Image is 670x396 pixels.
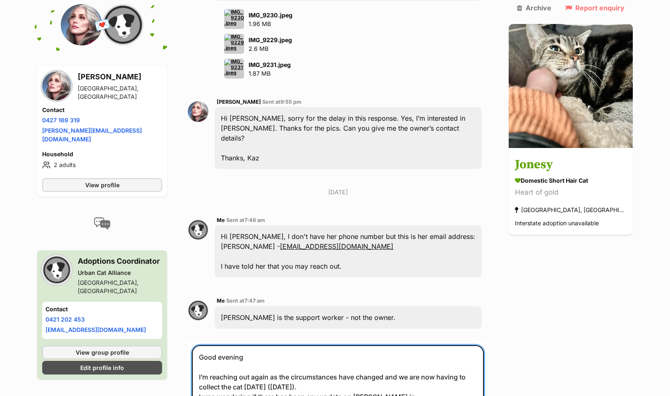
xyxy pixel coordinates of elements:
[42,178,162,192] a: View profile
[517,4,551,12] a: Archive
[280,242,393,250] a: [EMAIL_ADDRESS][DOMAIN_NAME]
[42,72,71,100] img: Karen Alleyne Taylor profile pic
[262,99,301,105] span: Sent at
[42,117,80,124] a: 0427 169 319
[42,150,162,158] h4: Household
[244,298,265,304] span: 7:47 am
[280,99,301,105] span: 9:55 pm
[45,326,146,333] a: [EMAIL_ADDRESS][DOMAIN_NAME]
[249,20,271,27] span: 1.96 MB
[224,34,244,54] img: IMG_9229.jpeg
[224,9,244,29] img: IMG_9230.jpeg
[93,16,112,34] span: 💌
[244,217,265,223] span: 7:46 am
[102,4,144,45] img: Urban Cat Alliance profile pic
[217,298,225,304] span: Me
[188,188,488,196] p: [DATE]
[249,45,268,52] span: 2.6 MB
[80,363,124,372] span: Edit profile info
[509,150,633,235] a: Jonesy Domestic Short Hair Cat Heart of gold [GEOGRAPHIC_DATA], [GEOGRAPHIC_DATA] Interstate adop...
[61,4,102,45] img: Karen Alleyne Taylor profile pic
[217,217,225,223] span: Me
[249,61,291,68] strong: IMG_9231.jpeg
[224,59,244,79] img: IMG_9231.jpeg
[509,24,633,148] img: Jonesy
[249,12,292,19] strong: IMG_9230.jpeg
[42,127,142,143] a: [PERSON_NAME][EMAIL_ADDRESS][DOMAIN_NAME]
[76,348,129,357] span: View group profile
[226,217,265,223] span: Sent at
[78,279,162,295] div: [GEOGRAPHIC_DATA], [GEOGRAPHIC_DATA]
[78,84,162,101] div: [GEOGRAPHIC_DATA], [GEOGRAPHIC_DATA]
[85,181,120,189] span: View profile
[42,255,71,284] img: Urban Cat Alliance profile pic
[78,255,162,267] h3: Adoptions Coordinator
[45,305,159,313] h4: Contact
[78,71,162,83] h3: [PERSON_NAME]
[515,156,627,174] h3: Jonesy
[515,220,599,227] span: Interstate adoption unavailable
[249,36,292,43] strong: IMG_9229.jpeg
[188,101,208,122] img: Karen Alleyne Taylor profile pic
[515,177,627,185] div: Domestic Short Hair Cat
[249,70,270,77] span: 1.87 MB
[94,217,110,230] img: conversation-icon-4a6f8262b818ee0b60e3300018af0b2d0b884aa5de6e9bcb8d3d4eeb1a70a7c4.svg
[42,106,162,114] h4: Contact
[42,346,162,359] a: View group profile
[217,99,261,105] span: [PERSON_NAME]
[226,298,265,304] span: Sent at
[565,4,625,12] a: Report enquiry
[215,107,482,169] div: Hi [PERSON_NAME], sorry for the delay in this response. Yes, I’m interested in [PERSON_NAME]. Tha...
[215,306,482,329] div: [PERSON_NAME] is the support worker - not the owner.
[215,225,482,277] div: Hi [PERSON_NAME], I don't have her phone number but this is her email address: [PERSON_NAME] - I ...
[42,160,162,170] li: 2 adults
[515,205,627,216] div: [GEOGRAPHIC_DATA], [GEOGRAPHIC_DATA]
[42,361,162,375] a: Edit profile info
[515,187,627,198] div: Heart of gold
[188,219,208,240] img: Eve Waugh profile pic
[45,316,85,323] a: 0421 202 453
[188,300,208,321] img: Eve Waugh profile pic
[78,269,162,277] div: Urban Cat Alliance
